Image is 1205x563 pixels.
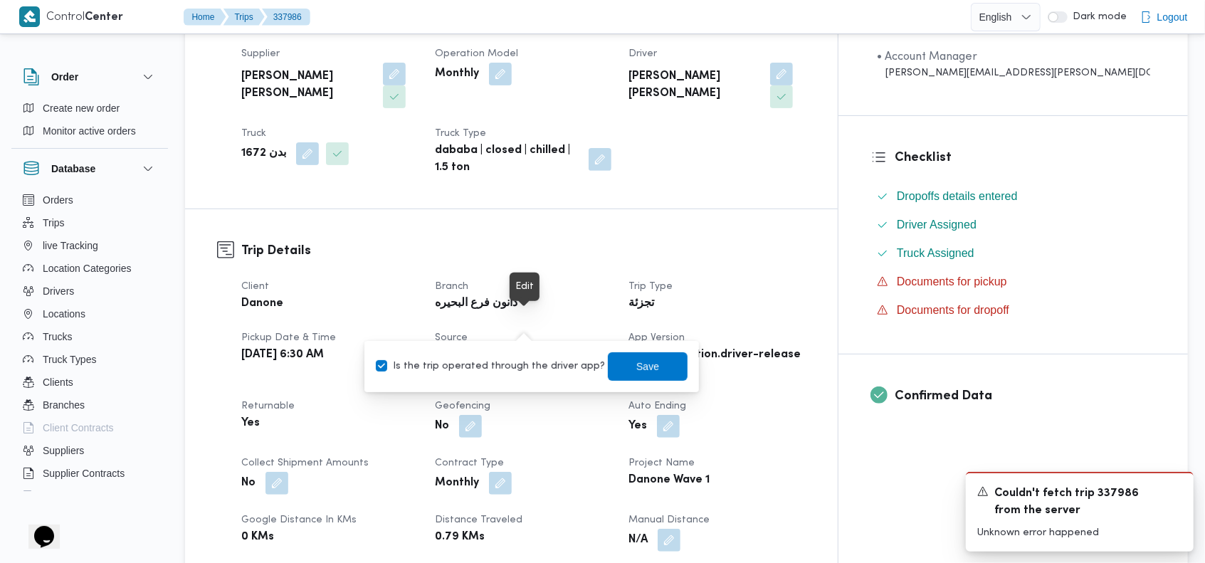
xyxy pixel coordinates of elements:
[871,299,1156,322] button: Documents for dropoff
[43,100,120,117] span: Create new order
[897,275,1007,288] span: Documents for pickup
[628,68,760,102] b: [PERSON_NAME] [PERSON_NAME]
[11,189,168,497] div: Database
[376,358,605,375] label: Is the trip operated through the driver app?
[628,532,648,549] b: N/A
[628,347,802,381] b: 3.8.7.production.driver-release (167)
[897,304,1009,316] span: Documents for dropoff
[17,348,162,371] button: Truck Types
[241,529,274,546] b: 0 KMs
[871,242,1156,265] button: Truck Assigned
[877,48,1150,65] div: • Account Manager
[184,9,226,26] button: Home
[897,219,977,231] span: Driver Assigned
[241,295,283,312] b: Danone
[17,257,162,280] button: Location Categories
[877,65,1150,80] div: [PERSON_NAME][EMAIL_ADDRESS][PERSON_NAME][DOMAIN_NAME]
[43,305,85,322] span: Locations
[241,129,266,138] span: Truck
[871,185,1156,208] button: Dropoffs details entered
[85,12,124,23] b: Center
[435,333,468,342] span: Source
[23,68,157,85] button: Order
[877,48,1150,80] span: • Account Manager abdallah.mohamed@illa.com.eg
[435,515,522,525] span: Distance Traveled
[43,419,114,436] span: Client Contracts
[241,282,269,291] span: Client
[223,9,265,26] button: Trips
[897,190,1018,202] span: Dropoffs details entered
[871,270,1156,293] button: Documents for pickup
[897,273,1007,290] span: Documents for pickup
[435,458,504,468] span: Contract Type
[1157,9,1188,26] span: Logout
[43,283,74,300] span: Drivers
[17,371,162,394] button: Clients
[17,97,162,120] button: Create new order
[628,49,657,58] span: Driver
[43,374,73,391] span: Clients
[435,282,468,291] span: Branch
[1135,3,1194,31] button: Logout
[17,120,162,142] button: Monitor active orders
[43,214,65,231] span: Trips
[628,333,685,342] span: App Version
[994,485,1165,520] span: Couldn't fetch trip 337986 from the server
[241,475,256,492] b: No
[628,472,710,489] b: Danone Wave 1
[628,282,673,291] span: Trip Type
[241,401,295,411] span: Returnable
[435,142,579,177] b: dababa | closed | chilled | 1.5 ton
[11,97,168,148] div: Order
[17,189,162,211] button: Orders
[43,260,132,277] span: Location Categories
[435,129,486,138] span: Truck Type
[17,416,162,439] button: Client Contracts
[43,396,85,414] span: Branches
[435,295,517,312] b: دانون فرع البحيره
[897,216,977,233] span: Driver Assigned
[435,65,479,83] b: Monthly
[897,302,1009,319] span: Documents for dropoff
[43,191,73,209] span: Orders
[1068,11,1127,23] span: Dark mode
[435,401,490,411] span: Geofencing
[241,145,286,162] b: بدن 1672
[17,394,162,416] button: Branches
[17,485,162,507] button: Devices
[17,302,162,325] button: Locations
[435,418,449,435] b: No
[43,237,98,254] span: live Tracking
[515,278,534,295] div: Edit
[435,529,485,546] b: 0.79 KMs
[43,122,136,140] span: Monitor active orders
[897,247,974,259] span: Truck Assigned
[628,515,710,525] span: Manual Distance
[19,6,40,27] img: X8yXhbKr1z7QwAAAABJRU5ErkJggg==
[17,462,162,485] button: Supplier Contracts
[895,386,1156,406] h3: Confirmed Data
[43,328,72,345] span: Trucks
[435,49,518,58] span: Operation Model
[14,506,60,549] iframe: chat widget
[871,214,1156,236] button: Driver Assigned
[51,160,95,177] h3: Database
[23,160,157,177] button: Database
[895,148,1156,167] h3: Checklist
[262,9,310,26] button: 337986
[17,439,162,462] button: Suppliers
[17,234,162,257] button: live Tracking
[897,188,1018,205] span: Dropoffs details entered
[608,352,688,381] button: Save
[628,418,647,435] b: Yes
[241,241,806,261] h3: Trip Details
[897,245,974,262] span: Truck Assigned
[435,475,479,492] b: Monthly
[628,295,654,312] b: تجزئة
[636,358,659,375] span: Save
[241,415,260,432] b: Yes
[241,333,336,342] span: Pickup date & time
[241,347,324,364] b: [DATE] 6:30 AM
[977,485,1182,520] div: Notification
